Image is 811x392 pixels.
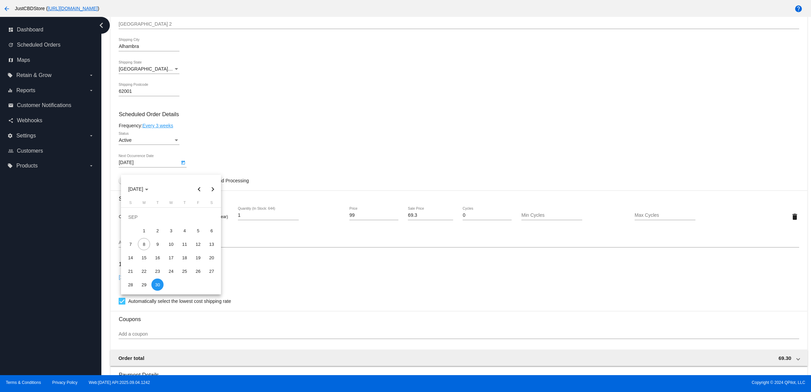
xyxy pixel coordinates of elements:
[151,265,164,277] div: 23
[124,252,137,264] div: 14
[138,252,150,264] div: 15
[138,238,150,250] div: 8
[151,237,164,251] td: September 9, 2025
[151,278,164,291] td: September 30, 2025
[137,264,151,278] td: September 22, 2025
[124,264,137,278] td: September 21, 2025
[124,210,218,224] td: SEP
[138,279,150,291] div: 29
[164,264,178,278] td: September 24, 2025
[137,224,151,237] td: September 1, 2025
[124,201,137,207] th: Sunday
[151,201,164,207] th: Tuesday
[123,182,153,196] button: Choose month and year
[178,265,191,277] div: 25
[205,252,218,264] div: 20
[137,201,151,207] th: Monday
[178,224,191,237] td: September 4, 2025
[165,252,177,264] div: 17
[151,238,164,250] div: 9
[165,238,177,250] div: 10
[165,225,177,237] div: 3
[138,265,150,277] div: 22
[205,251,218,264] td: September 20, 2025
[164,237,178,251] td: September 10, 2025
[178,201,191,207] th: Thursday
[191,201,205,207] th: Friday
[178,251,191,264] td: September 18, 2025
[151,264,164,278] td: September 23, 2025
[192,182,206,196] button: Previous month
[192,225,204,237] div: 5
[191,251,205,264] td: September 19, 2025
[124,237,137,251] td: September 7, 2025
[124,238,137,250] div: 7
[205,237,218,251] td: September 13, 2025
[206,182,219,196] button: Next month
[205,238,218,250] div: 13
[191,237,205,251] td: September 12, 2025
[164,251,178,264] td: September 17, 2025
[191,264,205,278] td: September 26, 2025
[151,251,164,264] td: September 16, 2025
[137,237,151,251] td: September 8, 2025
[137,251,151,264] td: September 15, 2025
[178,238,191,250] div: 11
[192,252,204,264] div: 19
[205,201,218,207] th: Saturday
[124,265,137,277] div: 21
[151,225,164,237] div: 2
[191,224,205,237] td: September 5, 2025
[164,224,178,237] td: September 3, 2025
[178,225,191,237] div: 4
[165,265,177,277] div: 24
[205,265,218,277] div: 27
[164,201,178,207] th: Wednesday
[128,186,148,192] span: [DATE]
[205,264,218,278] td: September 27, 2025
[205,224,218,237] td: September 6, 2025
[178,264,191,278] td: September 25, 2025
[151,279,164,291] div: 30
[192,265,204,277] div: 26
[178,252,191,264] div: 18
[124,278,137,291] td: September 28, 2025
[192,238,204,250] div: 12
[138,225,150,237] div: 1
[151,224,164,237] td: September 2, 2025
[151,252,164,264] div: 16
[178,237,191,251] td: September 11, 2025
[124,279,137,291] div: 28
[124,251,137,264] td: September 14, 2025
[137,278,151,291] td: September 29, 2025
[205,225,218,237] div: 6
